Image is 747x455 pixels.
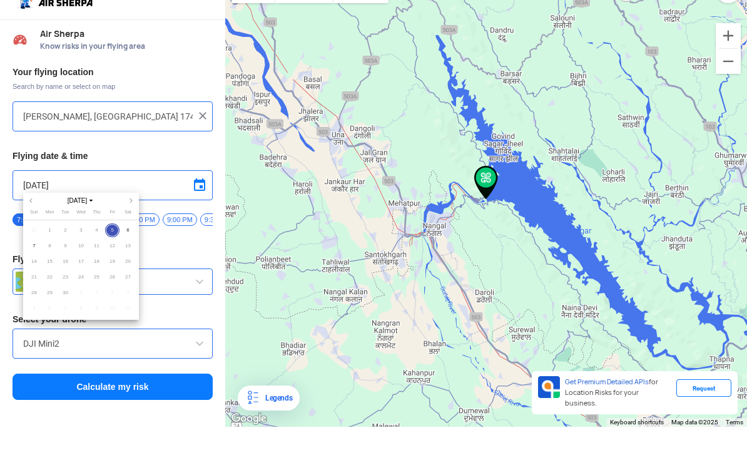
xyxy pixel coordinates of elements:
[105,223,119,238] span: 5
[58,255,73,269] span: 16
[89,223,104,238] span: 4
[104,301,120,317] td: October 10, 2025
[43,255,57,269] span: 15
[42,270,58,285] td: September 22, 2025
[27,270,41,285] span: 21
[105,270,119,285] span: 26
[26,209,42,220] th: Sunday
[30,210,38,214] span: Sun
[58,302,73,316] span: 7
[27,302,41,316] span: 5
[104,223,120,238] td: September 5, 2025
[120,238,136,254] td: September 13, 2025
[64,196,98,205] span: [DATE]
[58,209,73,220] th: Tuesday
[43,239,57,253] span: 8
[26,285,42,301] td: September 28, 2025
[126,196,136,206] button: Next month
[64,196,98,205] button: Choose month and year
[104,285,120,301] td: October 3, 2025
[26,301,42,317] td: October 5, 2025
[89,270,104,285] span: 25
[73,270,89,285] td: September 24, 2025
[26,223,42,238] td: August 31, 2025
[89,286,104,300] span: 2
[26,270,42,285] td: September 21, 2025
[120,223,136,238] td: September 6, 2025
[58,301,73,317] td: October 7, 2025
[42,285,58,301] td: September 29, 2025
[124,210,131,214] span: Sat
[74,255,88,269] span: 17
[104,209,120,220] th: Friday
[42,209,58,220] th: Monday
[89,254,104,270] td: September 18, 2025
[104,238,120,254] td: September 12, 2025
[89,301,104,317] td: October 9, 2025
[74,286,88,300] span: 1
[105,286,119,300] span: 3
[105,302,119,316] span: 10
[26,254,42,270] td: September 14, 2025
[73,209,89,220] th: Wednesday
[109,210,114,214] span: Fri
[89,239,104,253] span: 11
[120,209,136,220] th: Saturday
[74,302,88,316] span: 8
[26,196,36,206] button: Previous month
[120,270,136,285] td: September 27, 2025
[58,238,73,254] td: September 9, 2025
[73,301,89,317] td: October 8, 2025
[58,286,73,300] span: 30
[104,254,120,270] td: September 19, 2025
[27,286,41,300] span: 28
[58,285,73,301] td: September 30, 2025
[89,223,104,238] td: September 4, 2025
[93,210,100,214] span: Thu
[27,239,41,253] span: 7
[62,210,69,214] span: Tue
[76,210,85,214] span: Wed
[121,302,135,316] span: 11
[27,255,41,269] span: 14
[89,270,104,285] td: September 25, 2025
[42,254,58,270] td: September 15, 2025
[74,239,88,253] span: 10
[43,223,57,238] span: 1
[89,209,104,220] th: Thursday
[89,238,104,254] td: September 11, 2025
[121,286,135,300] span: 4
[26,238,42,254] td: September 7, 2025
[58,223,73,238] span: 2
[58,270,73,285] td: September 23, 2025
[58,223,73,238] td: September 2, 2025
[43,286,57,300] span: 29
[58,239,73,253] span: 9
[89,285,104,301] td: October 2, 2025
[73,223,89,238] td: September 3, 2025
[120,254,136,270] td: September 20, 2025
[74,270,88,285] span: 24
[120,285,136,301] td: October 4, 2025
[105,239,119,253] span: 12
[73,285,89,301] td: October 1, 2025
[58,270,73,285] span: 23
[58,254,73,270] td: September 16, 2025
[43,270,57,285] span: 22
[42,223,58,238] td: September 1, 2025
[89,302,104,316] span: 9
[46,210,54,214] span: Mon
[43,302,57,316] span: 6
[121,270,135,285] span: 27
[42,301,58,317] td: October 6, 2025
[121,223,135,238] span: 6
[104,270,120,285] td: September 26, 2025
[120,301,136,317] td: October 11, 2025
[74,223,88,238] span: 3
[121,255,135,269] span: 20
[73,254,89,270] td: September 17, 2025
[42,238,58,254] td: September 8, 2025
[105,255,119,269] span: 19
[27,223,41,238] span: 31
[121,239,135,253] span: 13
